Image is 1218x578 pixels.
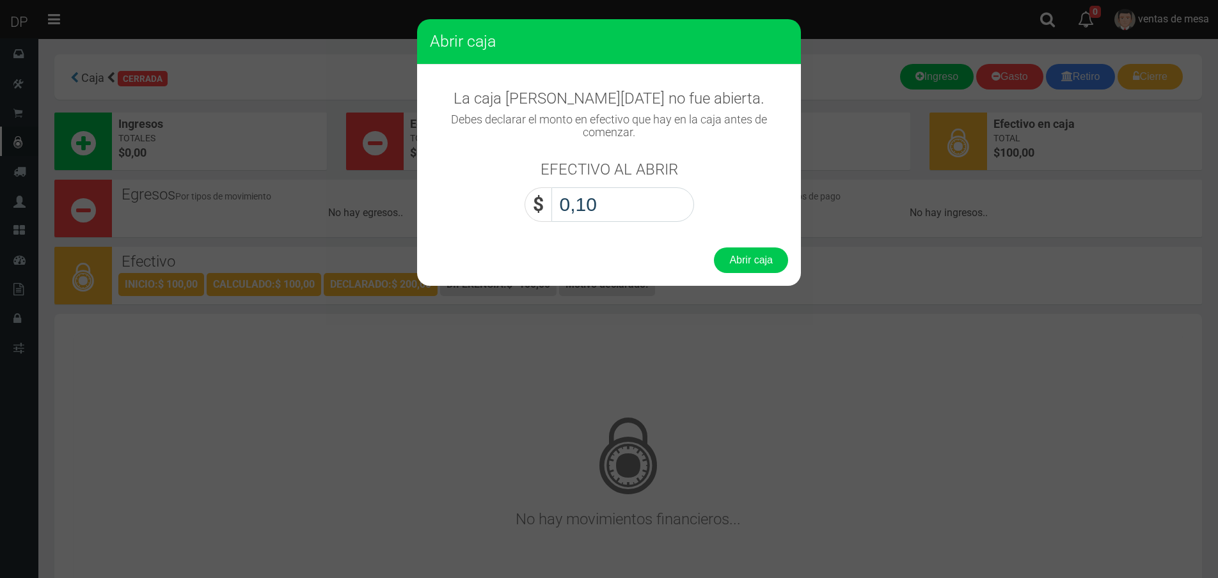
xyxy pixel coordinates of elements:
[430,32,788,51] h3: Abrir caja
[541,161,678,178] h3: EFECTIVO AL ABRIR
[430,90,788,107] h3: La caja [PERSON_NAME][DATE] no fue abierta.
[714,247,788,273] button: Abrir caja
[430,113,788,139] h4: Debes declarar el monto en efectivo que hay en la caja antes de comenzar.
[533,193,544,215] strong: $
